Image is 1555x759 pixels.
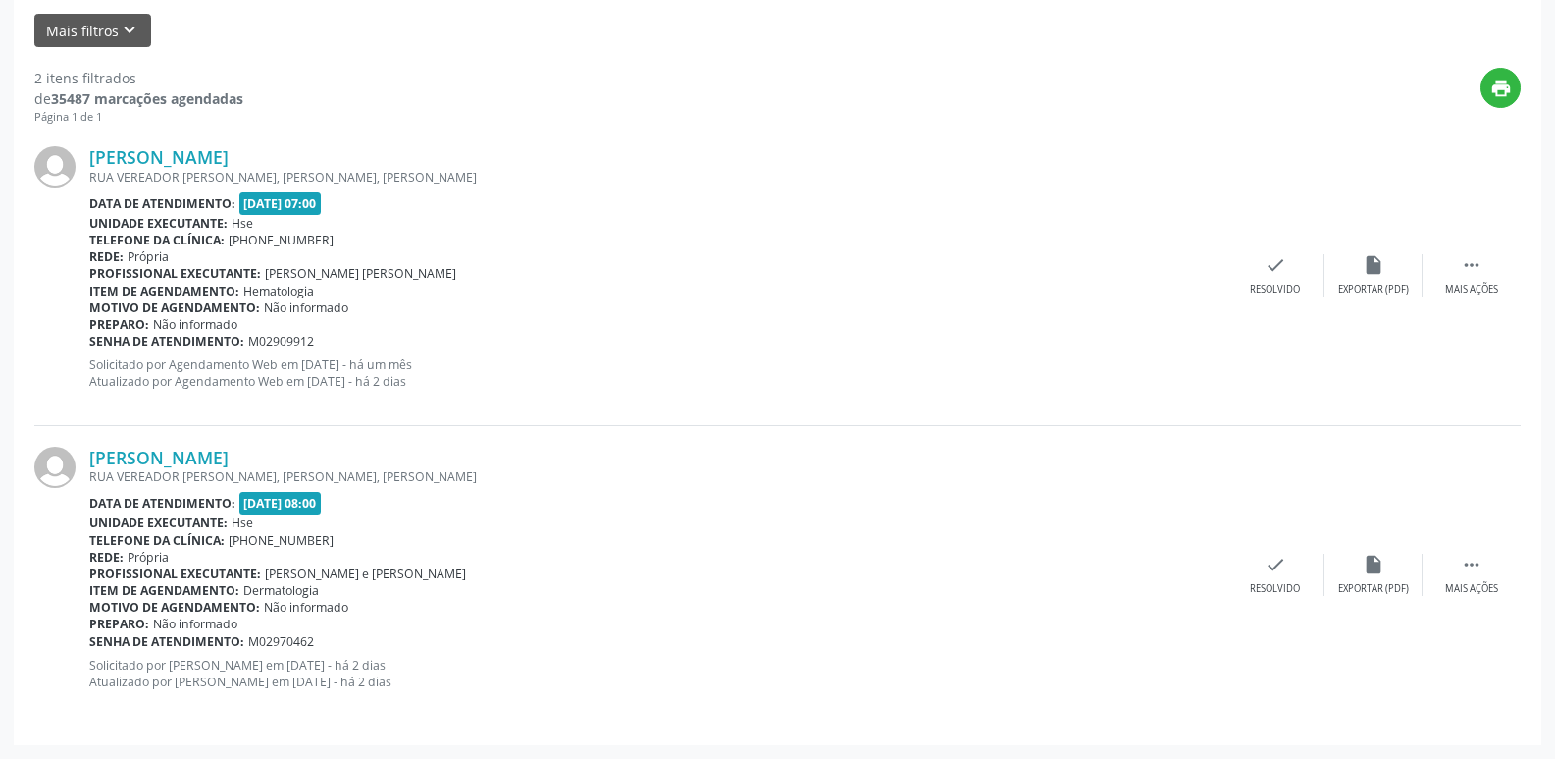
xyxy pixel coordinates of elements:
b: Rede: [89,248,124,265]
a: [PERSON_NAME] [89,146,229,168]
div: RUA VEREADOR [PERSON_NAME], [PERSON_NAME], [PERSON_NAME] [89,468,1226,485]
img: img [34,447,76,488]
span: M02909912 [248,333,314,350]
b: Motivo de agendamento: [89,299,260,316]
span: Não informado [153,316,237,333]
b: Profissional executante: [89,566,261,582]
b: Telefone da clínica: [89,232,225,248]
div: Exportar (PDF) [1338,283,1409,297]
p: Solicitado por Agendamento Web em [DATE] - há um mês Atualizado por Agendamento Web em [DATE] - h... [89,356,1226,390]
b: Data de atendimento: [89,495,235,512]
span: [PHONE_NUMBER] [229,232,334,248]
div: Página 1 de 1 [34,109,243,126]
img: img [34,146,76,188]
span: Própria [128,248,169,265]
div: de [34,88,243,109]
span: Hse [232,215,253,232]
b: Item de agendamento: [89,582,239,599]
b: Senha de atendimento: [89,333,244,350]
div: Resolvido [1250,283,1300,297]
p: Solicitado por [PERSON_NAME] em [DATE] - há 2 dias Atualizado por [PERSON_NAME] em [DATE] - há 2 ... [89,657,1226,690]
b: Unidade executante: [89,515,228,531]
span: [PERSON_NAME] e [PERSON_NAME] [265,566,466,582]
b: Item de agendamento: [89,283,239,299]
span: Hse [232,515,253,531]
i: check [1265,554,1286,575]
button: print [1480,68,1521,108]
i: insert_drive_file [1363,254,1384,276]
strong: 35487 marcações agendadas [51,89,243,108]
button: Mais filtroskeyboard_arrow_down [34,14,151,48]
i: check [1265,254,1286,276]
div: 2 itens filtrados [34,68,243,88]
span: Hematologia [243,283,314,299]
b: Data de atendimento: [89,195,235,212]
b: Senha de atendimento: [89,633,244,650]
div: Mais ações [1445,582,1498,596]
b: Telefone da clínica: [89,532,225,549]
span: [PERSON_NAME] [PERSON_NAME] [265,265,456,282]
div: RUA VEREADOR [PERSON_NAME], [PERSON_NAME], [PERSON_NAME] [89,169,1226,186]
b: Unidade executante: [89,215,228,232]
i: print [1490,78,1512,99]
span: M02970462 [248,633,314,650]
div: Exportar (PDF) [1338,582,1409,596]
i:  [1461,254,1482,276]
span: Dermatologia [243,582,319,599]
b: Rede: [89,549,124,566]
span: [PHONE_NUMBER] [229,532,334,549]
span: [DATE] 08:00 [239,492,322,515]
b: Profissional executante: [89,265,261,282]
i: insert_drive_file [1363,554,1384,575]
span: Não informado [153,616,237,632]
b: Preparo: [89,616,149,632]
i:  [1461,554,1482,575]
b: Preparo: [89,316,149,333]
div: Resolvido [1250,582,1300,596]
span: Não informado [264,599,348,616]
i: keyboard_arrow_down [119,20,140,41]
span: Não informado [264,299,348,316]
b: Motivo de agendamento: [89,599,260,616]
span: Própria [128,549,169,566]
a: [PERSON_NAME] [89,447,229,468]
span: [DATE] 07:00 [239,192,322,215]
div: Mais ações [1445,283,1498,297]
